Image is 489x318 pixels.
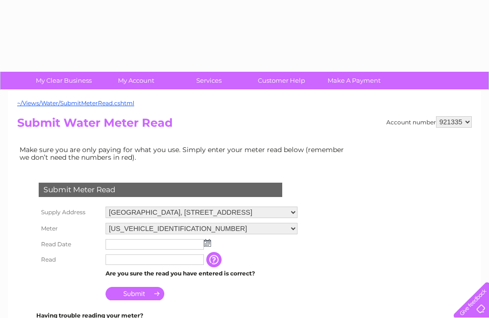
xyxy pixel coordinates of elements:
[36,220,103,237] th: Meter
[106,287,164,300] input: Submit
[97,72,176,89] a: My Account
[170,72,248,89] a: Services
[24,72,103,89] a: My Clear Business
[315,72,393,89] a: Make A Payment
[36,252,103,267] th: Read
[17,116,472,134] h2: Submit Water Meter Read
[36,204,103,220] th: Supply Address
[242,72,321,89] a: Customer Help
[204,239,211,247] img: ...
[39,183,282,197] div: Submit Meter Read
[386,116,472,128] div: Account number
[103,267,300,280] td: Are you sure the read you have entered is correct?
[17,99,134,107] a: ~/Views/Water/SubmitMeterRead.cshtml
[36,237,103,252] th: Read Date
[17,143,351,164] td: Make sure you are only paying for what you use. Simply enter your meter read below (remember we d...
[206,252,223,267] input: Information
